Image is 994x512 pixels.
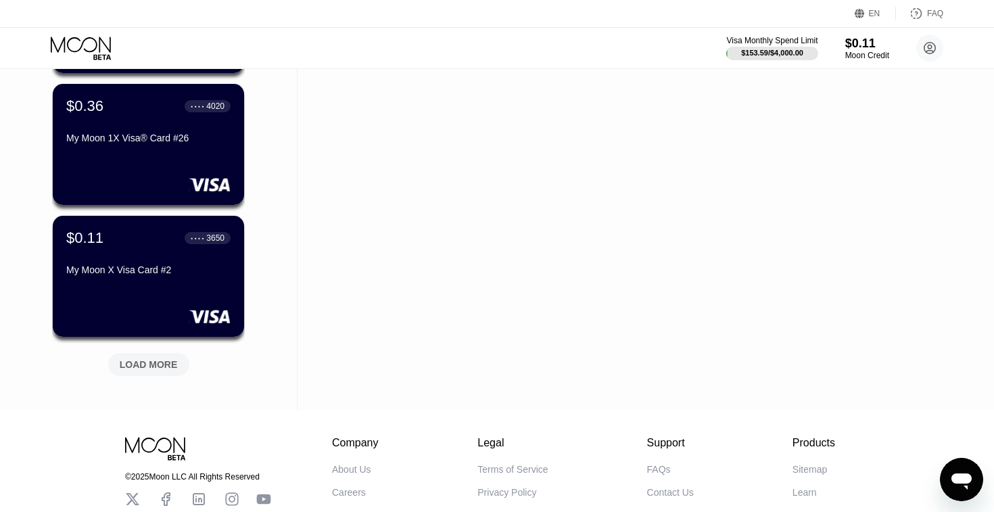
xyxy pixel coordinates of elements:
div: Visa Monthly Spend Limit [726,36,818,45]
div: FAQs [647,464,671,475]
div: Careers [332,487,366,498]
div: $0.36● ● ● ●4020My Moon 1X Visa® Card #26 [53,84,244,205]
div: $0.11● ● ● ●3650My Moon X Visa Card #2 [53,216,244,337]
div: ● ● ● ● [191,104,204,108]
div: Legal [477,437,548,449]
div: About Us [332,464,371,475]
div: EN [855,7,896,20]
div: Products [792,437,835,449]
div: Moon Credit [845,51,889,60]
div: FAQ [927,9,943,18]
div: Terms of Service [477,464,548,475]
div: Learn [792,487,817,498]
div: Company [332,437,379,449]
div: Privacy Policy [477,487,536,498]
div: EN [869,9,880,18]
div: My Moon 1X Visa® Card #26 [66,133,231,143]
div: Contact Us [647,487,694,498]
div: FAQ [896,7,943,20]
div: My Moon X Visa Card #2 [66,264,231,275]
div: ● ● ● ● [191,236,204,240]
div: $0.11 [845,37,889,51]
div: $0.11Moon Credit [845,37,889,60]
div: $153.59 / $4,000.00 [741,49,803,57]
div: $0.11 [66,229,103,247]
div: © 2025 Moon LLC All Rights Reserved [125,472,271,482]
div: Sitemap [792,464,827,475]
div: LOAD MORE [120,358,178,371]
div: $0.36 [66,97,103,115]
div: Visa Monthly Spend Limit$153.59/$4,000.00 [726,36,818,60]
div: LOAD MORE [98,348,199,376]
div: Support [647,437,694,449]
iframe: Button to launch messaging window [940,458,983,501]
div: 4020 [206,101,224,111]
div: 3650 [206,233,224,243]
